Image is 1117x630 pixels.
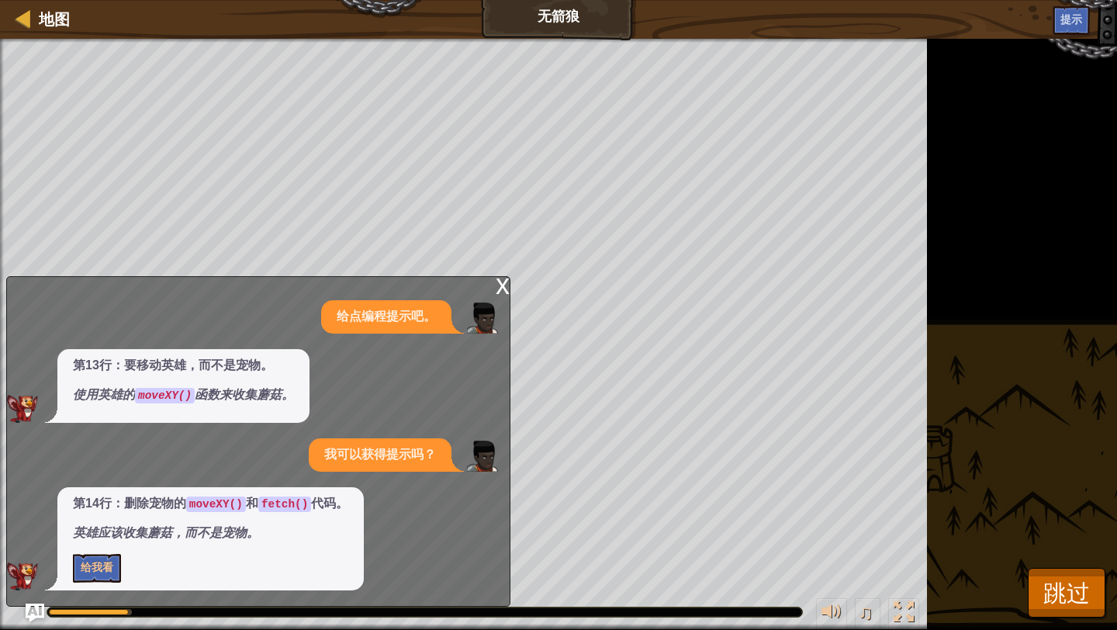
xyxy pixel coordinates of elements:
img: AI [7,395,38,423]
div: x [496,277,510,292]
button: 音量调节 [816,598,847,630]
p: 第14行：删除宠物的 和 代码。 [73,495,348,513]
button: 给我看 [73,554,121,583]
em: 使用英雄的 函数来收集蘑菇。 [73,388,294,401]
img: Player [467,441,498,472]
button: 跳过 [1028,568,1105,618]
p: 第13行：要移动英雄，而不是宠物。 [73,357,294,375]
p: 给点编程提示吧。 [337,308,436,326]
span: 跳过 [1043,576,1090,608]
code: fetch() [258,497,311,512]
img: AI [7,562,38,590]
span: 提示 [1060,12,1082,26]
a: 地图 [31,9,70,29]
code: moveXY() [135,388,195,403]
button: 切换全屏 [888,598,919,630]
span: ♫ [858,601,873,624]
code: moveXY() [186,497,246,512]
button: ♫ [855,598,881,630]
button: Ask AI [26,604,44,622]
p: 我可以获得提示吗？ [324,446,436,464]
img: Player [467,303,498,334]
em: 英雄应该收集蘑菇，而不是宠物。 [73,526,259,539]
span: 地图 [39,9,70,29]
